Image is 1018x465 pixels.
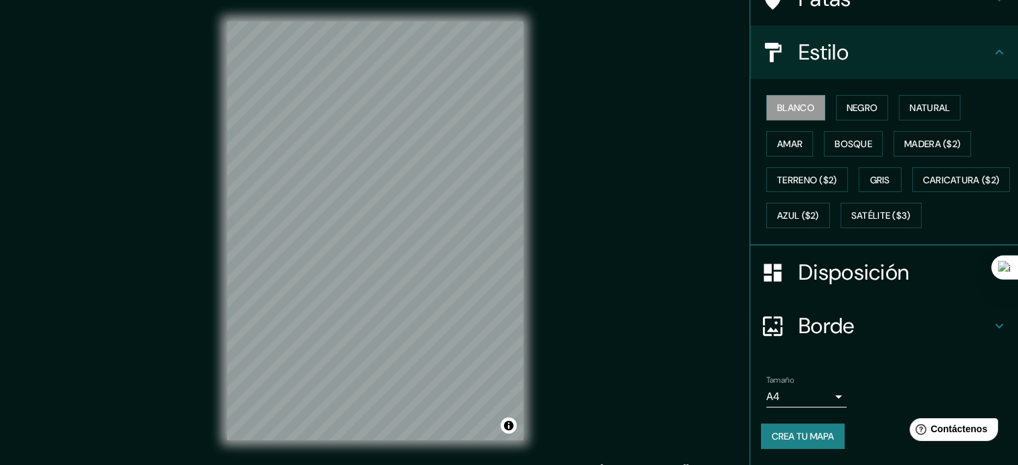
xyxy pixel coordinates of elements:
button: Natural [899,95,960,120]
button: Negro [836,95,889,120]
div: Disposición [750,246,1018,299]
font: Satélite ($3) [851,210,911,222]
font: Blanco [777,102,815,114]
button: Bosque [824,131,883,157]
font: Estilo [798,38,849,66]
button: Blanco [766,95,825,120]
font: Crea tu mapa [772,430,834,442]
div: Estilo [750,25,1018,79]
font: Natural [910,102,950,114]
button: Azul ($2) [766,203,830,228]
font: Tamaño [766,375,794,385]
button: Caricatura ($2) [912,167,1011,193]
font: Caricatura ($2) [923,174,1000,186]
font: Amar [777,138,802,150]
font: A4 [766,389,780,403]
iframe: Lanzador de widgets de ayuda [899,413,1003,450]
button: Activar o desactivar atribución [501,417,517,434]
button: Madera ($2) [894,131,971,157]
div: A4 [766,386,847,407]
button: Gris [859,167,902,193]
button: Amar [766,131,813,157]
font: Azul ($2) [777,210,819,222]
button: Satélite ($3) [841,203,922,228]
font: Bosque [835,138,872,150]
div: Borde [750,299,1018,353]
font: Terreno ($2) [777,174,837,186]
button: Crea tu mapa [761,424,845,449]
button: Terreno ($2) [766,167,848,193]
font: Negro [847,102,878,114]
canvas: Mapa [227,21,523,440]
font: Madera ($2) [904,138,960,150]
font: Disposición [798,258,909,286]
font: Gris [870,174,890,186]
font: Borde [798,312,855,340]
